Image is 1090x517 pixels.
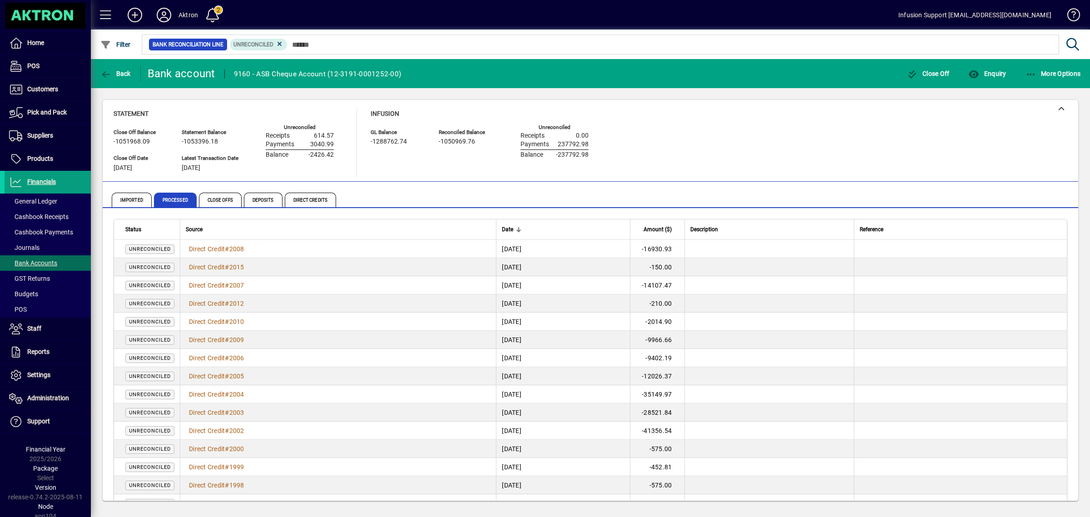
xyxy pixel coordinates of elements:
[225,354,229,362] span: #
[129,392,171,398] span: Unreconciled
[539,124,570,130] label: Unreconciled
[9,259,57,267] span: Bank Accounts
[630,403,684,422] td: -28521.84
[5,148,91,170] a: Products
[233,41,273,48] span: Unreconciled
[9,244,40,251] span: Journals
[371,129,425,135] span: GL Balance
[229,318,244,325] span: 2010
[129,283,171,288] span: Unreconciled
[189,318,225,325] span: Direct Credit
[114,155,168,161] span: Close Off Date
[186,462,248,472] a: Direct Credit#1999
[186,426,248,436] a: Direct Credit#2002
[27,39,44,46] span: Home
[229,354,244,362] span: 2006
[189,391,225,398] span: Direct Credit
[26,446,65,453] span: Financial Year
[630,440,684,458] td: -575.00
[186,480,248,490] a: Direct Credit#1998
[27,85,58,93] span: Customers
[38,503,53,510] span: Node
[225,445,229,452] span: #
[178,8,198,22] div: Aktron
[125,224,141,234] span: Status
[182,129,238,135] span: Statement Balance
[229,263,244,271] span: 2015
[148,66,215,81] div: Bank account
[129,482,171,488] span: Unreconciled
[630,313,684,331] td: -2014.90
[186,262,248,272] a: Direct Credit#2015
[636,224,680,234] div: Amount ($)
[229,427,244,434] span: 2002
[225,336,229,343] span: #
[266,141,294,148] span: Payments
[186,224,203,234] span: Source
[189,445,225,452] span: Direct Credit
[630,258,684,276] td: -150.00
[630,276,684,294] td: -14107.47
[186,371,248,381] a: Direct Credit#2005
[285,193,336,207] span: Direct Credits
[5,194,91,209] a: General Ledger
[502,224,624,234] div: Date
[182,164,200,172] span: [DATE]
[27,394,69,402] span: Administration
[153,40,223,49] span: Bank Reconciliation Line
[310,141,334,148] span: 3040.99
[225,263,229,271] span: #
[189,427,225,434] span: Direct Credit
[496,440,630,458] td: [DATE]
[314,132,334,139] span: 614.57
[496,258,630,276] td: [DATE]
[234,67,401,81] div: 9160 - ASB Cheque Account (12-3191-0001252-00)
[186,335,248,345] a: Direct Credit#2009
[898,8,1051,22] div: Infusion Support [EMAIL_ADDRESS][DOMAIN_NAME]
[129,410,171,416] span: Unreconciled
[189,409,225,416] span: Direct Credit
[114,129,168,135] span: Close Off Balance
[496,240,630,258] td: [DATE]
[129,446,171,452] span: Unreconciled
[189,500,225,507] span: Direct Credit
[520,132,545,139] span: Receipts
[229,500,244,507] span: 1996
[125,224,174,234] div: Status
[129,355,171,361] span: Unreconciled
[225,427,229,434] span: #
[229,391,244,398] span: 2004
[225,409,229,416] span: #
[225,318,229,325] span: #
[5,124,91,147] a: Suppliers
[33,465,58,472] span: Package
[225,391,229,398] span: #
[186,317,248,327] a: Direct Credit#2010
[186,408,248,418] a: Direct Credit#2003
[9,290,38,298] span: Budgets
[230,39,287,50] mat-chip: Reconciliation Status: Unreconciled
[27,62,40,70] span: POS
[112,193,152,207] span: Imported
[129,319,171,325] span: Unreconciled
[630,240,684,258] td: -16930.93
[496,294,630,313] td: [DATE]
[229,336,244,343] span: 2009
[371,138,407,145] span: -1288762.74
[266,132,290,139] span: Receipts
[229,245,244,253] span: 2008
[690,224,718,234] span: Description
[630,494,684,512] td: -5.93
[154,193,197,207] span: Processed
[182,138,218,145] span: -1053396.18
[91,65,141,82] app-page-header-button: Back
[225,463,229,471] span: #
[229,463,244,471] span: 1999
[520,151,543,159] span: Balance
[630,367,684,385] td: -12026.37
[129,246,171,252] span: Unreconciled
[502,224,513,234] span: Date
[966,65,1008,82] button: Enquiry
[496,385,630,403] td: [DATE]
[496,367,630,385] td: [DATE]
